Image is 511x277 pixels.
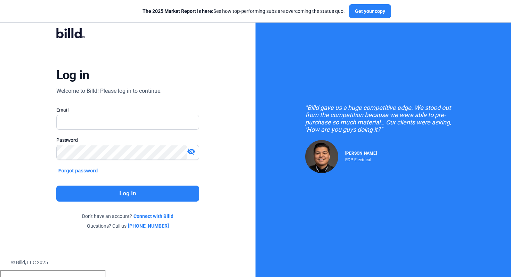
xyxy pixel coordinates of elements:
[133,213,173,220] a: Connect with Billd
[345,151,377,156] span: [PERSON_NAME]
[187,147,195,156] mat-icon: visibility_off
[143,8,345,15] div: See how top-performing subs are overcoming the status quo.
[56,106,200,113] div: Email
[56,87,162,95] div: Welcome to Billd! Please log in to continue.
[349,4,391,18] button: Get your copy
[56,137,200,144] div: Password
[56,213,200,220] div: Don't have an account?
[56,222,200,229] div: Questions? Call us
[305,104,462,133] div: "Billd gave us a huge competitive edge. We stood out from the competition because we were able to...
[305,140,338,173] img: Raul Pacheco
[56,186,200,202] button: Log in
[56,167,100,174] button: Forgot password
[56,67,89,83] div: Log in
[128,222,169,229] a: [PHONE_NUMBER]
[143,8,213,14] span: The 2025 Market Report is here:
[345,156,377,162] div: RDP Electrical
